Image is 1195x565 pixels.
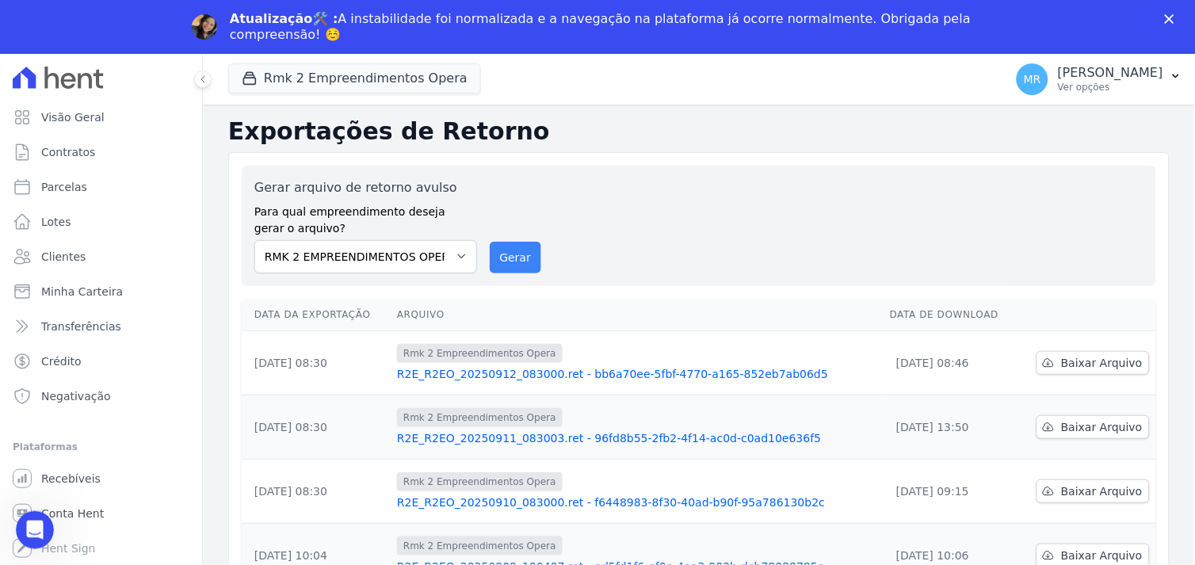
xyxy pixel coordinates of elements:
span: Minha Carteira [41,284,123,300]
p: [PERSON_NAME] [1058,65,1163,81]
span: Clientes [41,249,86,265]
a: R2E_R2EO_20250912_083000.ret - bb6a70ee-5fbf-4770-a165-852eb7ab06d5 [397,366,877,382]
a: Contratos [6,136,196,168]
span: MR [1024,74,1041,85]
a: Visão Geral [6,101,196,133]
label: Gerar arquivo de retorno avulso [254,178,477,197]
span: Rmk 2 Empreendimentos Opera [397,408,563,427]
a: Clientes [6,241,196,273]
button: MR [PERSON_NAME] Ver opções [1004,57,1195,101]
span: Rmk 2 Empreendimentos Opera [397,472,563,491]
td: [DATE] 09:15 [884,459,1017,523]
div: Fechar [1165,14,1181,24]
span: Recebíveis [41,471,101,487]
span: Lotes [41,214,71,230]
a: Baixar Arquivo [1037,479,1150,503]
div: Plataformas [13,437,189,456]
a: Recebíveis [6,463,196,494]
span: Visão Geral [41,109,105,125]
a: Transferências [6,311,196,342]
span: Transferências [41,319,121,334]
a: Negativação [6,380,196,412]
span: Contratos [41,144,95,160]
span: Rmk 2 Empreendimentos Opera [397,344,563,363]
a: Lotes [6,206,196,238]
a: Conta Hent [6,498,196,529]
a: R2E_R2EO_20250910_083000.ret - f6448983-8f30-40ad-b90f-95a786130b2c [397,494,877,510]
td: [DATE] 08:30 [242,395,391,459]
span: Baixar Arquivo [1061,483,1143,499]
td: [DATE] 08:30 [242,330,391,395]
label: Para qual empreendimento deseja gerar o arquivo? [254,197,477,237]
a: Parcelas [6,171,196,203]
p: Ver opções [1058,81,1163,94]
a: Baixar Arquivo [1037,415,1150,439]
h2: Exportações de Retorno [228,117,1170,146]
span: Negativação [41,388,111,404]
th: Data de Download [884,299,1017,331]
span: Parcelas [41,179,87,195]
button: Rmk 2 Empreendimentos Opera [228,63,481,94]
span: Baixar Arquivo [1061,548,1143,563]
span: Crédito [41,353,82,369]
span: Baixar Arquivo [1061,355,1143,371]
div: A instabilidade foi normalizada e a navegação na plataforma já ocorre normalmente. Obrigada pela ... [230,11,978,43]
a: Baixar Arquivo [1037,351,1150,375]
td: [DATE] 08:46 [884,330,1017,395]
th: Data da Exportação [242,299,391,331]
span: Baixar Arquivo [1061,419,1143,435]
button: Gerar [490,242,542,273]
a: Crédito [6,345,196,377]
span: Conta Hent [41,506,104,521]
td: [DATE] 08:30 [242,459,391,523]
span: Rmk 2 Empreendimentos Opera [397,536,563,555]
th: Arquivo [391,299,884,331]
b: Atualização🛠️ : [230,11,338,26]
a: Minha Carteira [6,276,196,307]
img: Profile image for Adriane [192,14,217,40]
a: R2E_R2EO_20250911_083003.ret - 96fd8b55-2fb2-4f14-ac0d-c0ad10e636f5 [397,430,877,446]
iframe: Intercom live chat [16,511,54,549]
td: [DATE] 13:50 [884,395,1017,459]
